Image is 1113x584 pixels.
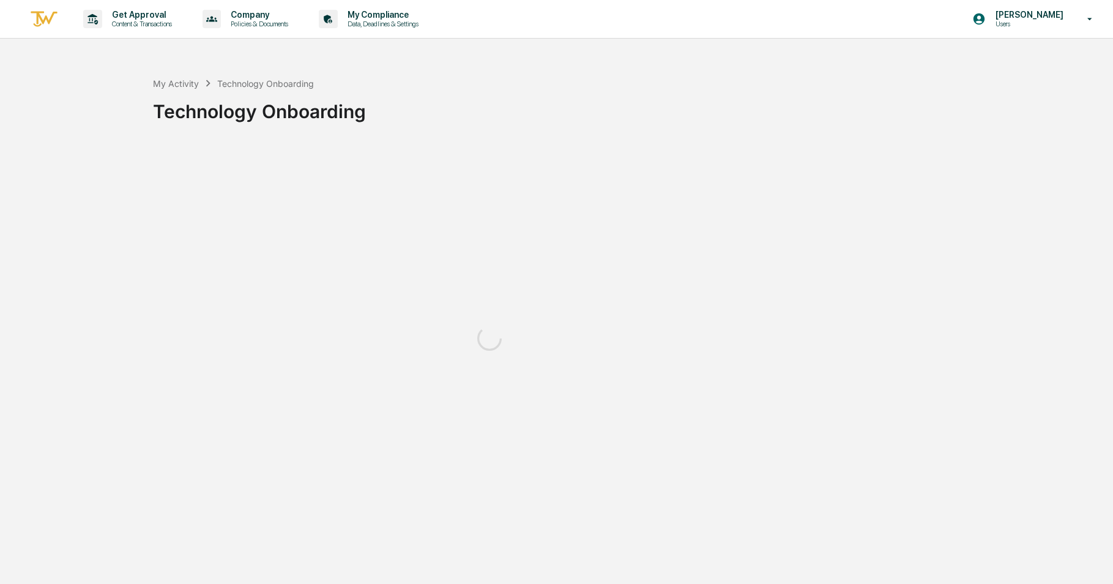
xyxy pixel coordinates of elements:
[986,20,1070,28] p: Users
[986,10,1070,20] p: [PERSON_NAME]
[102,10,178,20] p: Get Approval
[338,10,425,20] p: My Compliance
[221,10,294,20] p: Company
[221,20,294,28] p: Policies & Documents
[338,20,425,28] p: Data, Deadlines & Settings
[217,78,314,89] div: Technology Onboarding
[102,20,178,28] p: Content & Transactions
[153,78,199,89] div: My Activity
[153,91,1107,122] div: Technology Onboarding
[29,9,59,29] img: logo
